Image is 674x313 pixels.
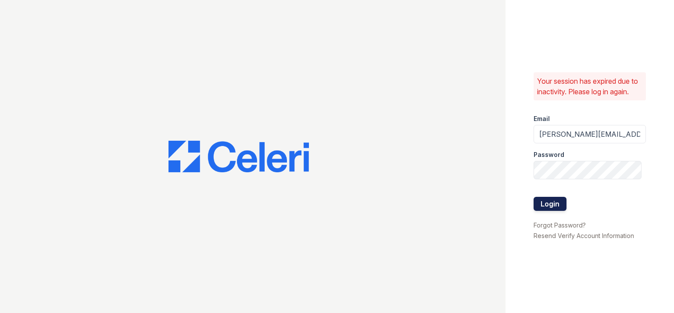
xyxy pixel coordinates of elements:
label: Email [534,114,550,123]
button: Login [534,197,566,211]
a: Resend Verify Account Information [534,232,634,239]
img: CE_Logo_Blue-a8612792a0a2168367f1c8372b55b34899dd931a85d93a1a3d3e32e68fde9ad4.png [168,141,309,172]
p: Your session has expired due to inactivity. Please log in again. [537,76,642,97]
a: Forgot Password? [534,221,586,229]
label: Password [534,150,564,159]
